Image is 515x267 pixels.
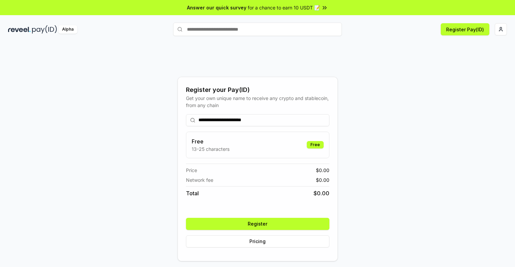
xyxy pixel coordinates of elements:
[248,4,320,11] span: for a chance to earn 10 USDT 📝
[187,4,246,11] span: Answer our quick survey
[316,176,329,183] span: $ 0.00
[32,25,57,34] img: pay_id
[316,167,329,174] span: $ 0.00
[192,137,229,145] h3: Free
[192,145,229,153] p: 13-25 characters
[441,23,489,35] button: Register Pay(ID)
[8,25,31,34] img: reveel_dark
[186,235,329,247] button: Pricing
[186,85,329,95] div: Register your Pay(ID)
[186,167,197,174] span: Price
[58,25,77,34] div: Alpha
[314,189,329,197] span: $ 0.00
[307,141,324,148] div: Free
[186,218,329,230] button: Register
[186,176,213,183] span: Network fee
[186,189,199,197] span: Total
[186,95,329,109] div: Get your own unique name to receive any crypto and stablecoin, from any chain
